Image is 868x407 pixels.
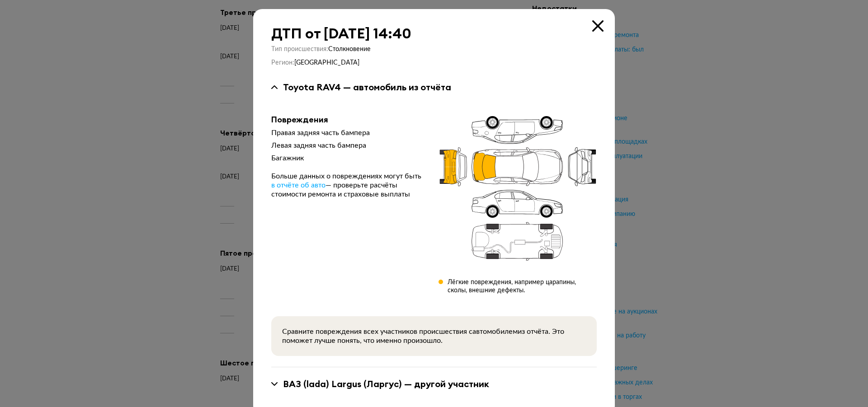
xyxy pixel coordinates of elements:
[271,172,424,199] div: Больше данных о повреждениях могут быть — проверьте расчёты стоимости ремонта и страховые выплаты
[294,60,359,66] span: [GEOGRAPHIC_DATA]
[271,25,597,42] div: ДТП от [DATE] 14:40
[271,154,424,163] div: Багажник
[271,45,597,53] div: Тип происшествия :
[282,327,586,345] div: Сравните повреждения всех участников происшествия с автомобилем из отчёта. Это поможет лучше поня...
[283,378,489,390] div: ВАЗ (lada) Largus (Ларгус) — другой участник
[448,278,597,295] div: Лёгкие повреждения, например царапины, сколы, внешние дефекты.
[271,141,424,150] div: Левая задняя часть бампера
[271,182,325,189] span: в отчёте об авто
[271,115,424,125] div: Повреждения
[283,81,451,93] div: Toyota RAV4 — автомобиль из отчёта
[328,46,371,52] span: Столкновение
[271,128,424,137] div: Правая задняя часть бампера
[271,59,597,67] div: Регион :
[271,181,325,190] a: в отчёте об авто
